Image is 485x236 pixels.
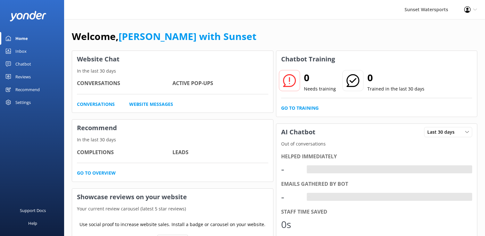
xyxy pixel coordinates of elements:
a: Website Messages [129,101,173,108]
div: Home [15,32,28,45]
a: Conversations [77,101,115,108]
div: Staff time saved [281,208,472,216]
p: Use social proof to increase website sales. Install a badge or carousel on your website. [79,221,265,228]
p: Trained in the last 30 days [367,85,424,92]
div: Help [28,217,37,230]
p: In the last 30 days [72,67,273,75]
div: Helped immediately [281,153,472,161]
h3: Showcase reviews on your website [72,189,273,205]
p: In the last 30 days [72,136,273,143]
div: - [281,161,300,177]
div: Recommend [15,83,40,96]
h4: Active Pop-ups [172,79,268,88]
h3: Website Chat [72,51,273,67]
h4: Conversations [77,79,172,88]
div: Settings [15,96,31,109]
p: Your current review carousel (latest 5 star reviews) [72,205,273,212]
h3: Recommend [72,120,273,136]
p: Out of conversations [276,140,477,147]
h2: 0 [304,70,336,85]
h3: AI Chatbot [276,124,320,140]
h1: Welcome, [72,29,256,44]
h2: 0 [367,70,424,85]
div: 0s [281,217,300,232]
p: Needs training [304,85,336,92]
a: Go to overview [77,169,116,177]
span: Last 30 days [427,129,458,136]
h3: Chatbot Training [276,51,340,67]
img: yonder-white-logo.png [10,11,46,21]
div: Chatbot [15,58,31,70]
div: - [307,193,312,201]
div: Inbox [15,45,27,58]
h4: Completions [77,148,172,157]
div: - [281,189,300,205]
a: [PERSON_NAME] with Sunset [119,30,256,43]
div: - [307,165,312,174]
div: Support Docs [20,204,46,217]
a: Go to Training [281,105,319,112]
div: Emails gathered by bot [281,180,472,188]
h4: Leads [172,148,268,157]
div: Reviews [15,70,31,83]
